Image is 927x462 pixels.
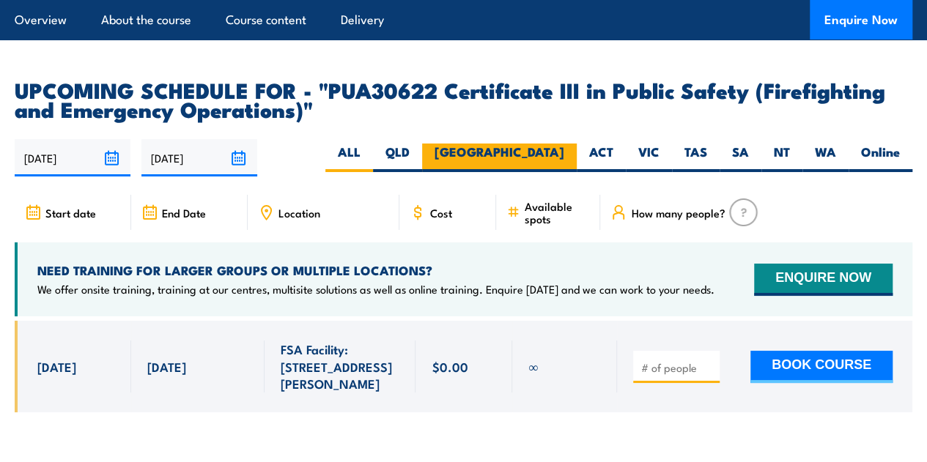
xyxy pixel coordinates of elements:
[626,144,672,172] label: VIC
[15,139,130,176] input: From date
[45,206,96,219] span: Start date
[325,144,373,172] label: ALL
[849,144,912,172] label: Online
[750,351,893,383] button: BOOK COURSE
[430,206,452,219] span: Cost
[162,206,206,219] span: End Date
[147,358,186,375] span: [DATE]
[15,80,912,118] h2: UPCOMING SCHEDULE FOR - "PUA30622 Certificate III in Public Safety (Firefighting and Emergency Op...
[525,200,591,225] span: Available spots
[528,358,538,375] span: ∞
[761,144,802,172] label: NT
[278,206,320,219] span: Location
[141,139,257,176] input: To date
[281,340,400,392] span: FSA Facility: [STREET_ADDRESS][PERSON_NAME]
[720,144,761,172] label: SA
[672,144,720,172] label: TAS
[802,144,849,172] label: WA
[373,144,422,172] label: QLD
[577,144,626,172] label: ACT
[631,206,725,219] span: How many people?
[641,360,714,375] input: # of people
[37,358,76,375] span: [DATE]
[37,262,714,278] h4: NEED TRAINING FOR LARGER GROUPS OR MULTIPLE LOCATIONS?
[422,144,577,172] label: [GEOGRAPHIC_DATA]
[432,358,468,375] span: $0.00
[37,282,714,297] p: We offer onsite training, training at our centres, multisite solutions as well as online training...
[754,264,893,296] button: ENQUIRE NOW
